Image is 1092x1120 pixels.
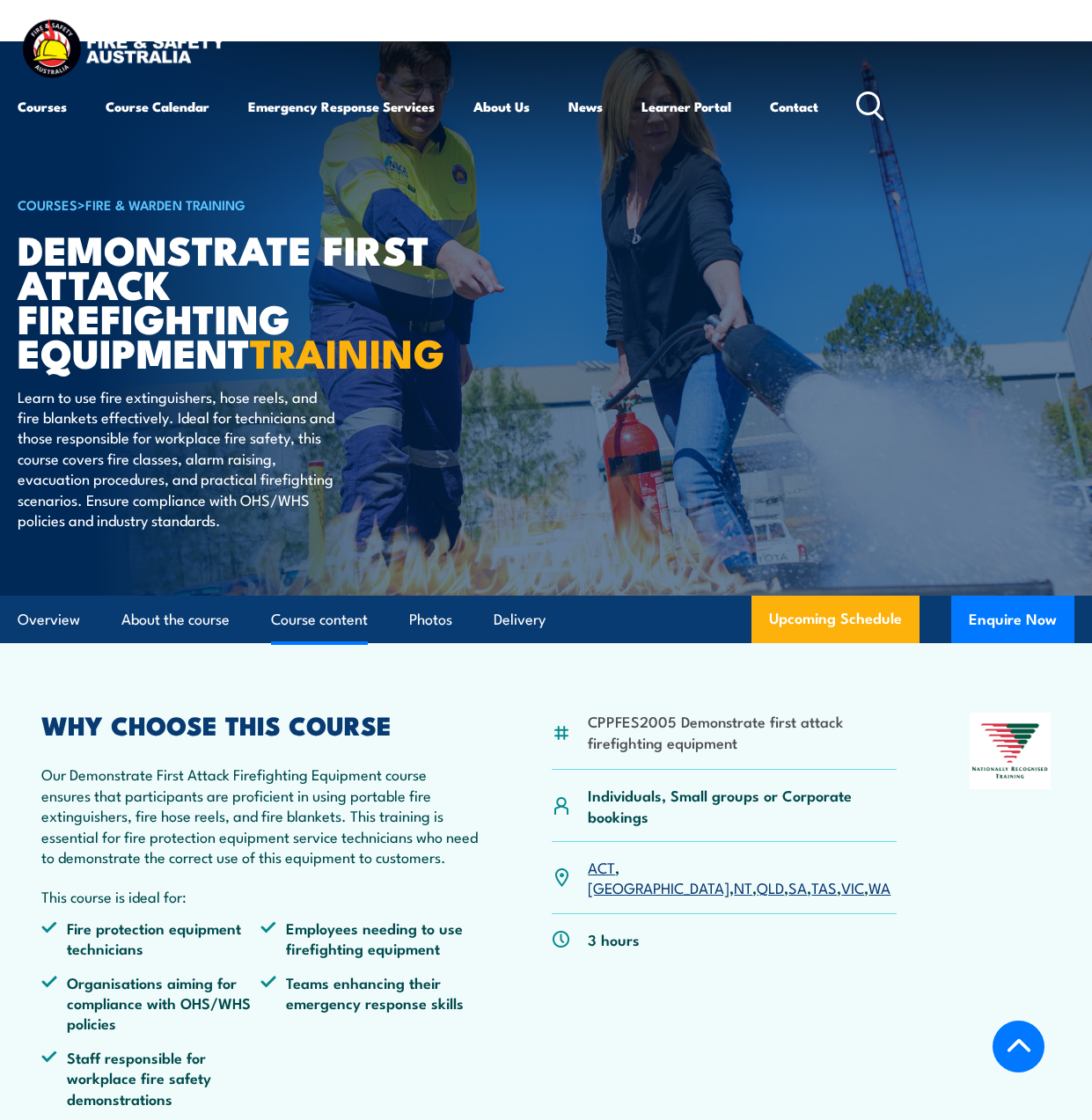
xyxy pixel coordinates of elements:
h2: WHY CHOOSE THIS COURSE [41,713,479,736]
a: Upcoming Schedule [751,596,920,643]
li: Fire protection equipment technicians [41,918,260,959]
a: QLD [757,876,784,897]
a: Photos [409,597,452,643]
a: Learner Portal [641,85,731,128]
button: Enquire Now [951,596,1074,643]
a: SA [788,876,807,897]
a: VIC [841,876,864,897]
a: NT [734,876,752,897]
a: COURSES [18,194,77,214]
p: , , , , , , , [588,857,897,898]
p: Individuals, Small groups or Corporate bookings [588,785,897,826]
a: Overview [18,597,80,643]
p: Learn to use fire extinguishers, hose reels, and fire blankets effectively. Ideal for technicians... [18,386,339,531]
a: TAS [811,876,837,897]
li: Organisations aiming for compliance with OHS/WHS policies [41,972,260,1034]
a: Courses [18,85,67,128]
a: About the course [121,597,230,643]
p: This course is ideal for: [41,886,479,906]
a: News [568,85,603,128]
a: Emergency Response Services [248,85,435,128]
a: Contact [770,85,818,128]
h6: > [18,194,452,215]
a: Fire & Warden Training [85,194,246,214]
li: Teams enhancing their emergency response skills [260,972,480,1034]
li: Staff responsible for workplace fire safety demonstrations [41,1047,260,1109]
img: Nationally Recognised Training logo. [970,713,1051,789]
li: CPPFES2005 Demonstrate first attack firefighting equipment [588,711,897,752]
p: 3 hours [588,929,640,949]
a: Course content [271,597,368,643]
a: [GEOGRAPHIC_DATA] [588,876,729,897]
h1: Demonstrate First Attack Firefighting Equipment [18,231,452,370]
li: Employees needing to use firefighting equipment [260,918,480,959]
strong: TRAINING [250,321,445,382]
p: Our Demonstrate First Attack Firefighting Equipment course ensures that participants are proficie... [41,764,479,867]
a: Delivery [494,597,546,643]
a: ACT [588,856,615,877]
a: WA [868,876,890,897]
a: Course Calendar [106,85,209,128]
a: About Us [473,85,530,128]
